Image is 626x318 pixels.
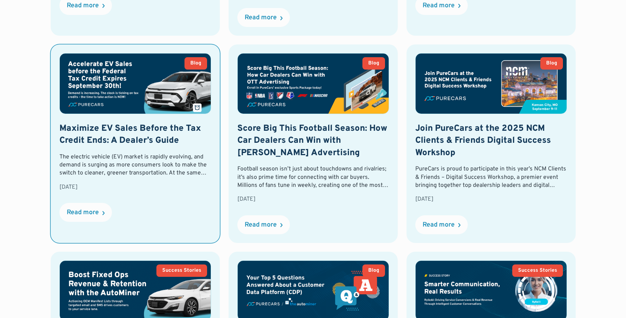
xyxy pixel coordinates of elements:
[368,268,379,273] div: Blog
[368,61,379,66] div: Blog
[518,268,557,273] div: Success Stories
[59,153,211,177] div: The electric vehicle (EV) market is rapidly evolving, and demand is surging as more consumers loo...
[59,183,211,191] div: [DATE]
[67,3,99,9] div: Read more
[423,222,455,228] div: Read more
[546,61,557,66] div: Blog
[407,44,576,243] a: BlogJoin PureCars at the 2025 NCM Clients & Friends Digital Success WorkshopPureCars is proud to ...
[415,195,567,203] div: [DATE]
[229,44,398,243] a: BlogScore Big This Football Season: How Car Dealers Can Win with [PERSON_NAME] AdvertisingFootbal...
[245,15,277,21] div: Read more
[415,123,567,160] h2: Join PureCars at the 2025 NCM Clients & Friends Digital Success Workshop
[237,195,389,203] div: [DATE]
[162,268,201,273] div: Success Stories
[237,165,389,189] div: Football season isn’t just about touchdowns and rivalries; it’s also prime time for connecting wi...
[67,209,99,216] div: Read more
[415,165,567,189] div: PureCars is proud to participate in this year’s NCM Clients & Friends – Digital Success Workshop,...
[423,3,455,9] div: Read more
[245,222,277,228] div: Read more
[51,44,220,243] a: BlogMaximize EV Sales Before the Tax Credit Ends: A Dealer’s GuideThe electric vehicle (EV) marke...
[237,123,389,160] h2: Score Big This Football Season: How Car Dealers Can Win with [PERSON_NAME] Advertising
[190,61,201,66] div: Blog
[59,123,211,147] h2: Maximize EV Sales Before the Tax Credit Ends: A Dealer’s Guide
